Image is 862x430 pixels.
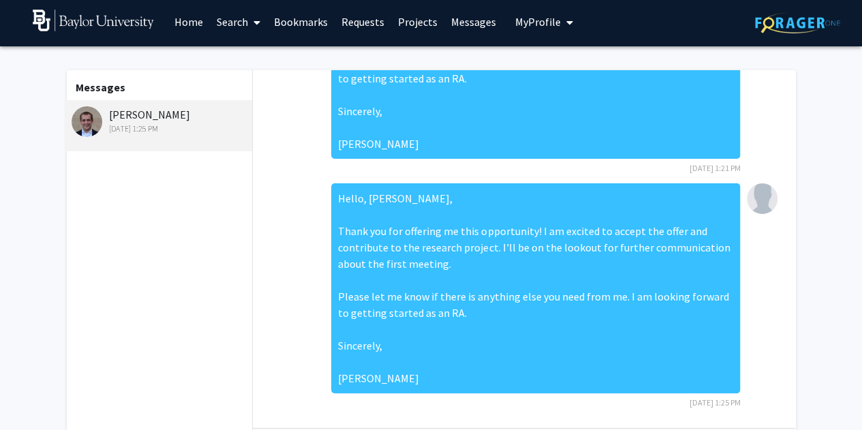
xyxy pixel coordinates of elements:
[515,15,561,29] span: My Profile
[72,106,102,137] img: Joshua Alley
[10,369,58,420] iframe: Chat
[331,183,740,393] div: Hello, [PERSON_NAME], Thank you for offering me this opportunity! I am excited to accept the offe...
[33,10,155,31] img: Baylor University Logo
[72,106,249,135] div: [PERSON_NAME]
[689,397,740,408] span: [DATE] 1:25 PM
[72,123,249,135] div: [DATE] 1:25 PM
[689,163,740,173] span: [DATE] 1:21 PM
[755,12,840,33] img: ForagerOne Logo
[76,80,125,94] b: Messages
[747,183,778,214] img: Daniela Frealy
